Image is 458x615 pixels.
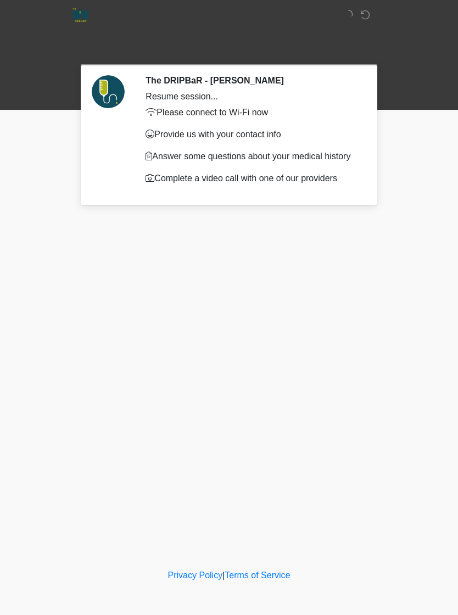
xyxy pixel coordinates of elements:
[75,40,383,60] h1: ‎ ‎
[146,75,358,86] h2: The DRIPBaR - [PERSON_NAME]
[146,128,358,141] p: Provide us with your contact info
[168,571,223,580] a: Privacy Policy
[146,172,358,185] p: Complete a video call with one of our providers
[92,75,125,108] img: Agent Avatar
[146,150,358,163] p: Answer some questions about your medical history
[146,106,358,119] p: Please connect to Wi-Fi now
[222,571,225,580] a: |
[72,8,88,22] img: The DRIPBaR - Keller Logo
[146,90,358,103] div: Resume session...
[225,571,290,580] a: Terms of Service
